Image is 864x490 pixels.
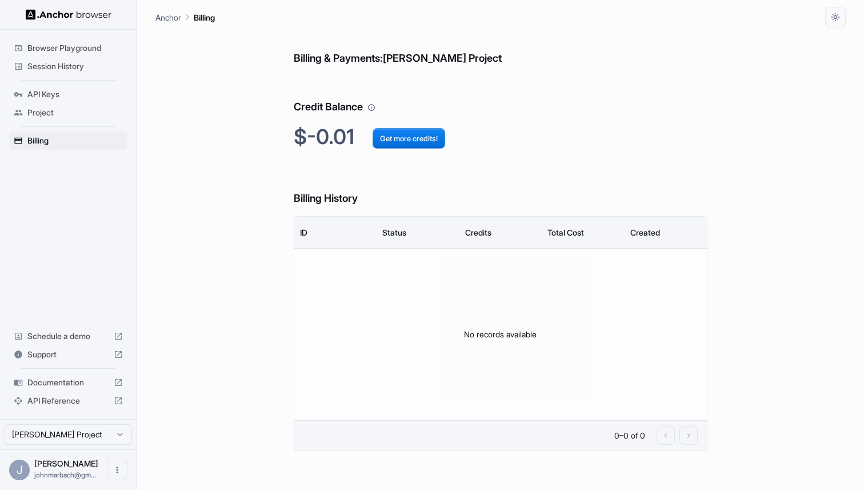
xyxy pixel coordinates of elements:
[9,460,30,480] div: J
[27,395,109,407] span: API Reference
[27,107,123,118] span: Project
[26,9,111,20] img: Anchor Logo
[27,349,109,360] span: Support
[547,228,584,237] div: Total Cost
[107,460,127,480] button: Open menu
[27,330,109,342] span: Schedule a demo
[34,459,98,468] span: John Marbach
[9,373,127,392] div: Documentation
[294,125,708,149] h2: $-0.01
[155,11,181,23] p: Anchor
[9,57,127,75] div: Session History
[27,89,123,100] span: API Keys
[465,228,491,237] div: Credits
[9,132,127,150] div: Billing
[373,128,445,149] button: Get more credits!
[630,228,660,237] div: Created
[155,11,215,23] nav: breadcrumb
[34,471,96,479] span: johnmarbach@gmail.com
[294,249,707,420] div: No records available
[9,345,127,364] div: Support
[194,11,215,23] p: Billing
[9,103,127,122] div: Project
[367,103,375,111] svg: Your credit balance will be consumed as you use the API. Visit the usage page to view a breakdown...
[27,377,109,388] span: Documentation
[27,135,123,146] span: Billing
[294,168,708,207] h6: Billing History
[382,228,406,237] div: Status
[9,327,127,345] div: Schedule a demo
[27,42,123,54] span: Browser Playground
[294,76,708,115] h6: Credit Balance
[9,85,127,103] div: API Keys
[9,392,127,410] div: API Reference
[614,430,645,441] p: 0–0 of 0
[27,61,123,72] span: Session History
[300,228,307,237] div: ID
[294,27,708,67] h6: Billing & Payments: [PERSON_NAME] Project
[9,39,127,57] div: Browser Playground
